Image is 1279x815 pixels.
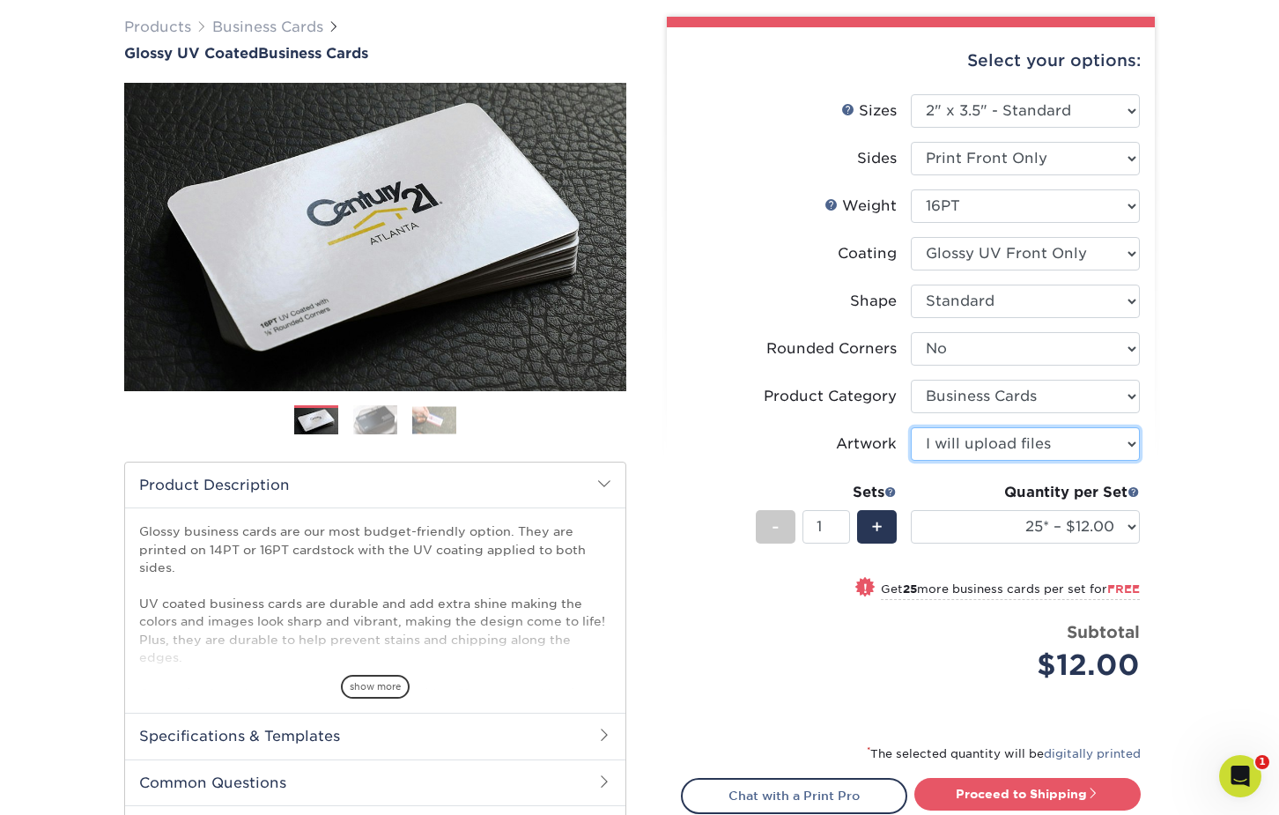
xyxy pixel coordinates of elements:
[1107,582,1140,596] span: FREE
[1255,755,1269,769] span: 1
[824,196,897,217] div: Weight
[772,514,780,540] span: -
[756,482,897,503] div: Sets
[353,404,397,435] img: Business Cards 02
[1219,755,1261,797] iframe: Intercom live chat
[857,148,897,169] div: Sides
[294,399,338,443] img: Business Cards 01
[850,291,897,312] div: Shape
[863,579,868,597] span: !
[124,45,626,62] a: Glossy UV CoatedBusiness Cards
[836,433,897,455] div: Artwork
[212,19,323,35] a: Business Cards
[871,514,883,540] span: +
[838,243,897,264] div: Coating
[125,463,625,508] h2: Product Description
[766,338,897,359] div: Rounded Corners
[341,675,410,699] span: show more
[914,778,1141,810] a: Proceed to Shipping
[903,582,917,596] strong: 25
[924,644,1140,686] div: $12.00
[125,713,625,759] h2: Specifications & Templates
[764,386,897,407] div: Product Category
[412,406,456,433] img: Business Cards 03
[681,778,907,813] a: Chat with a Print Pro
[125,759,625,805] h2: Common Questions
[124,45,626,62] h1: Business Cards
[124,45,258,62] span: Glossy UV Coated
[139,522,611,756] p: Glossy business cards are our most budget-friendly option. They are printed on 14PT or 16PT cards...
[881,582,1140,600] small: Get more business cards per set for
[1044,747,1141,760] a: digitally printed
[4,761,150,809] iframe: Google Customer Reviews
[124,19,191,35] a: Products
[1067,622,1140,641] strong: Subtotal
[867,747,1141,760] small: The selected quantity will be
[841,100,897,122] div: Sizes
[911,482,1140,503] div: Quantity per Set
[681,27,1141,94] div: Select your options:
